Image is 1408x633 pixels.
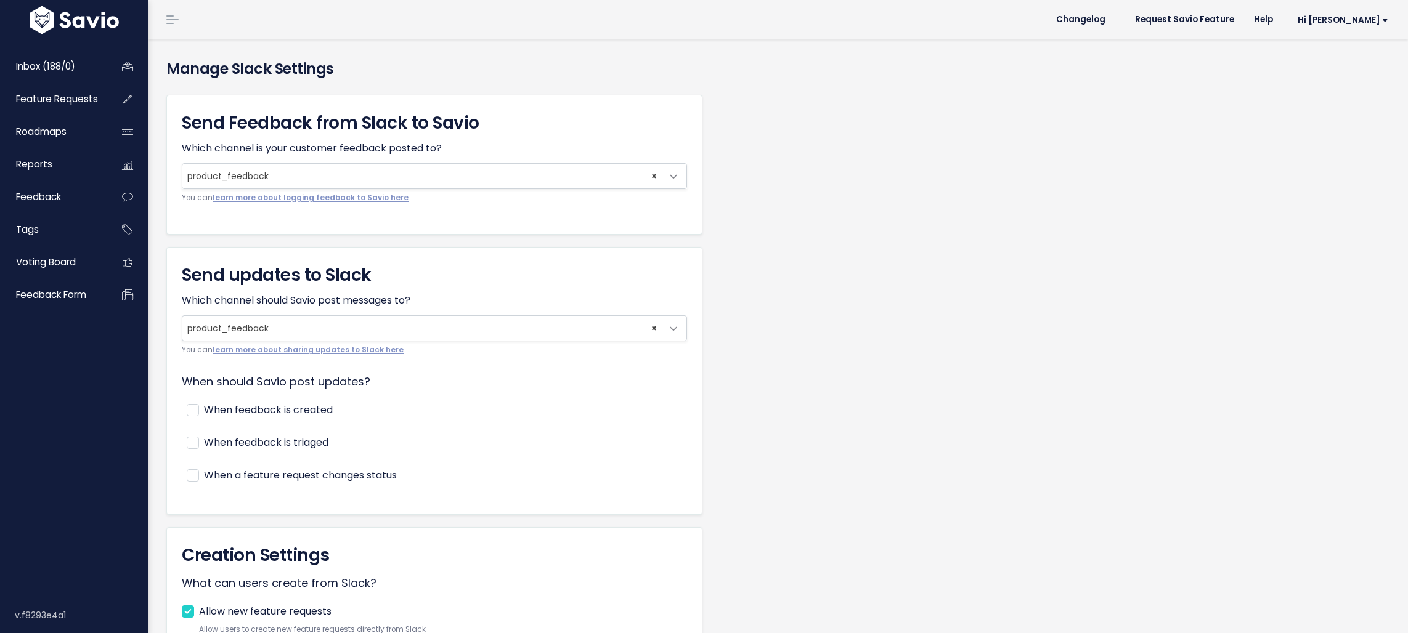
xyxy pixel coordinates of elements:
label: When feedback is triaged [204,434,328,452]
a: Request Savio Feature [1125,10,1244,29]
span: Feature Requests [16,92,98,105]
span: Voting Board [16,256,76,268]
a: learn more about logging feedback to Savio here [213,193,409,203]
span: Changelog [1056,15,1105,24]
a: Voting Board [3,248,102,276]
a: Hi [PERSON_NAME] [1283,10,1398,30]
h4: Manage Slack Settings [166,58,1390,80]
span: Tags [16,223,39,236]
span: product_feedback [182,316,662,341]
a: Feedback form [3,281,102,309]
label: Allow new feature requests [199,603,332,621]
p: What can users create from Slack? [182,573,687,593]
span: product_feedback [182,315,687,341]
a: Inbox (188/0) [3,52,102,81]
h3: Send Feedback from Slack to Savio [182,110,687,136]
a: Roadmaps [3,118,102,146]
a: learn more about sharing updates to Slack here [213,345,404,355]
span: Feedback form [16,288,86,301]
label: Which channel is your customer feedback posted to? [182,141,442,156]
span: Reports [16,158,52,171]
img: logo-white.9d6f32f41409.svg [26,6,122,34]
a: Reports [3,150,102,179]
small: You can . [182,344,687,357]
label: Which channel should Savio post messages to? [182,293,410,308]
span: Inbox (188/0) [16,60,75,73]
span: product_feedback [182,164,662,188]
label: When feedback is created [204,401,333,419]
a: Help [1244,10,1283,29]
span: × [651,316,657,341]
span: product_feedback [182,163,687,189]
a: Feedback [3,183,102,211]
a: Tags [3,216,102,244]
span: × [651,164,657,188]
span: Roadmaps [16,125,67,138]
div: v.f8293e4a1 [15,599,148,631]
p: When should Savio post updates? [182,372,687,392]
small: You can . [182,192,687,204]
label: When a feature request changes status [204,467,397,485]
h3: Send updates to Slack [182,262,687,288]
span: Hi [PERSON_NAME] [1298,15,1388,25]
h3: Creation Settings [182,542,687,568]
a: Feature Requests [3,85,102,113]
span: Feedback [16,190,61,203]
